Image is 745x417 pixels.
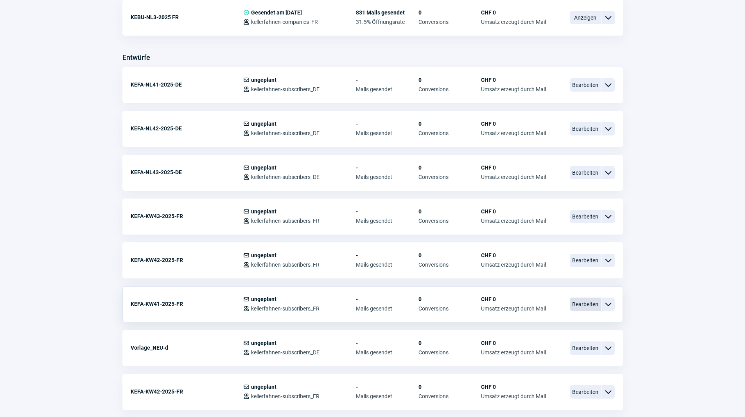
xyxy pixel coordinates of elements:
[418,252,481,258] span: 0
[570,78,601,92] span: Bearbeiten
[481,262,546,268] span: Umsatz erzeugt durch Mail
[570,298,601,311] span: Bearbeiten
[481,77,546,83] span: CHF 0
[418,340,481,346] span: 0
[356,174,418,180] span: Mails gesendet
[356,9,418,16] span: 831 Mails gesendet
[418,262,481,268] span: Conversions
[418,121,481,127] span: 0
[570,166,601,179] span: Bearbeiten
[418,130,481,136] span: Conversions
[356,208,418,215] span: -
[131,164,243,180] div: KEFA-NL43-2025-DE
[356,86,418,92] span: Mails gesendet
[481,86,546,92] span: Umsatz erzeugt durch Mail
[481,384,546,390] span: CHF 0
[418,164,481,171] span: 0
[251,19,318,25] span: kellerfahnen-companies_FR
[251,262,320,268] span: kellerfahnen-subscribers_FR
[418,77,481,83] span: 0
[481,305,546,312] span: Umsatz erzeugt durch Mail
[251,340,276,346] span: ungeplant
[481,130,546,136] span: Umsatz erzeugt durch Mail
[481,218,546,224] span: Umsatz erzeugt durch Mail
[570,11,601,24] span: Anzeigen
[251,208,276,215] span: ungeplant
[131,121,243,136] div: KEFA-NL42-2025-DE
[131,384,243,399] div: KEFA-KW42-2025-FR
[251,9,302,16] span: Gesendet am [DATE]
[481,164,546,171] span: CHF 0
[418,86,481,92] span: Conversions
[570,341,601,355] span: Bearbeiten
[570,254,601,267] span: Bearbeiten
[481,296,546,302] span: CHF 0
[131,296,243,312] div: KEFA-KW41-2025-FR
[131,252,243,268] div: KEFA-KW42-2025-FR
[418,208,481,215] span: 0
[131,9,243,25] div: KEBU-NL3-2025 FR
[251,393,320,399] span: kellerfahnen-subscribers_FR
[251,349,320,356] span: kellerfahnen-subscribers_DE
[356,384,418,390] span: -
[356,19,418,25] span: 31.5% Öffnungsrate
[570,385,601,399] span: Bearbeiten
[481,174,546,180] span: Umsatz erzeugt durch Mail
[481,9,546,16] span: CHF 0
[418,9,481,16] span: 0
[418,174,481,180] span: Conversions
[418,349,481,356] span: Conversions
[251,296,276,302] span: ungeplant
[418,19,481,25] span: Conversions
[251,305,320,312] span: kellerfahnen-subscribers_FR
[356,130,418,136] span: Mails gesendet
[481,349,546,356] span: Umsatz erzeugt durch Mail
[251,384,276,390] span: ungeplant
[481,393,546,399] span: Umsatz erzeugt durch Mail
[356,164,418,171] span: -
[418,305,481,312] span: Conversions
[251,77,276,83] span: ungeplant
[481,208,546,215] span: CHF 0
[356,340,418,346] span: -
[356,393,418,399] span: Mails gesendet
[251,174,320,180] span: kellerfahnen-subscribers_DE
[251,121,276,127] span: ungeplant
[251,130,320,136] span: kellerfahnen-subscribers_DE
[356,121,418,127] span: -
[481,121,546,127] span: CHF 0
[131,208,243,224] div: KEFA-KW43-2025-FR
[356,262,418,268] span: Mails gesendet
[418,296,481,302] span: 0
[356,77,418,83] span: -
[481,252,546,258] span: CHF 0
[356,305,418,312] span: Mails gesendet
[356,252,418,258] span: -
[356,218,418,224] span: Mails gesendet
[251,218,320,224] span: kellerfahnen-subscribers_FR
[131,77,243,92] div: KEFA-NL41-2025-DE
[251,86,320,92] span: kellerfahnen-subscribers_DE
[481,19,546,25] span: Umsatz erzeugt durch Mail
[122,51,150,64] h3: Entwürfe
[356,349,418,356] span: Mails gesendet
[418,218,481,224] span: Conversions
[251,252,276,258] span: ungeplant
[481,340,546,346] span: CHF 0
[356,296,418,302] span: -
[131,340,243,356] div: Vorlage_NEU-d
[570,122,601,135] span: Bearbeiten
[418,384,481,390] span: 0
[570,210,601,223] span: Bearbeiten
[251,164,276,171] span: ungeplant
[418,393,481,399] span: Conversions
